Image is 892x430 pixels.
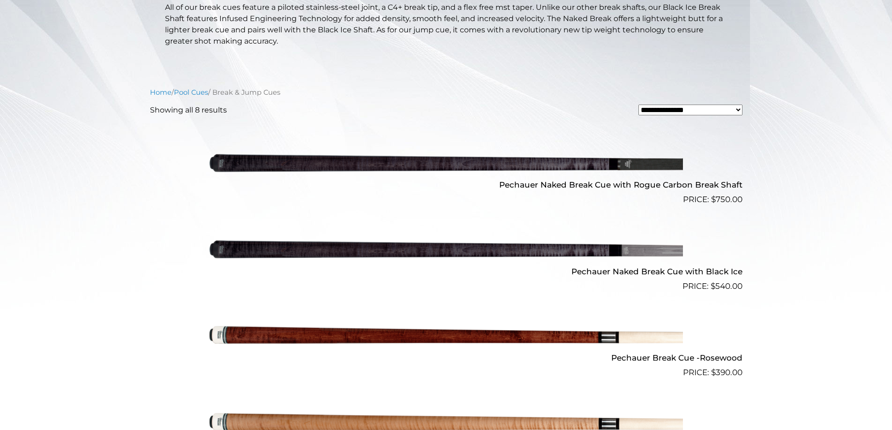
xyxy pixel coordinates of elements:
a: Pechauer Naked Break Cue with Rogue Carbon Break Shaft $750.00 [150,123,742,206]
span: $ [711,195,716,204]
a: Home [150,88,172,97]
a: Pool Cues [174,88,208,97]
span: $ [711,368,716,377]
bdi: 750.00 [711,195,742,204]
img: Pechauer Break Cue -Rosewood [210,296,683,375]
bdi: 390.00 [711,368,742,377]
p: Showing all 8 results [150,105,227,116]
h2: Pechauer Naked Break Cue with Black Ice [150,263,742,280]
p: All of our break cues feature a piloted stainless-steel joint, a C4+ break tip, and a flex free m... [165,2,727,47]
img: Pechauer Naked Break Cue with Black Ice [210,210,683,288]
img: Pechauer Naked Break Cue with Rogue Carbon Break Shaft [210,123,683,202]
bdi: 540.00 [711,281,742,291]
a: Pechauer Naked Break Cue with Black Ice $540.00 [150,210,742,292]
a: Pechauer Break Cue -Rosewood $390.00 [150,296,742,379]
nav: Breadcrumb [150,87,742,98]
h2: Pechauer Break Cue -Rosewood [150,349,742,367]
span: $ [711,281,715,291]
h2: Pechauer Naked Break Cue with Rogue Carbon Break Shaft [150,176,742,194]
select: Shop order [638,105,742,115]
